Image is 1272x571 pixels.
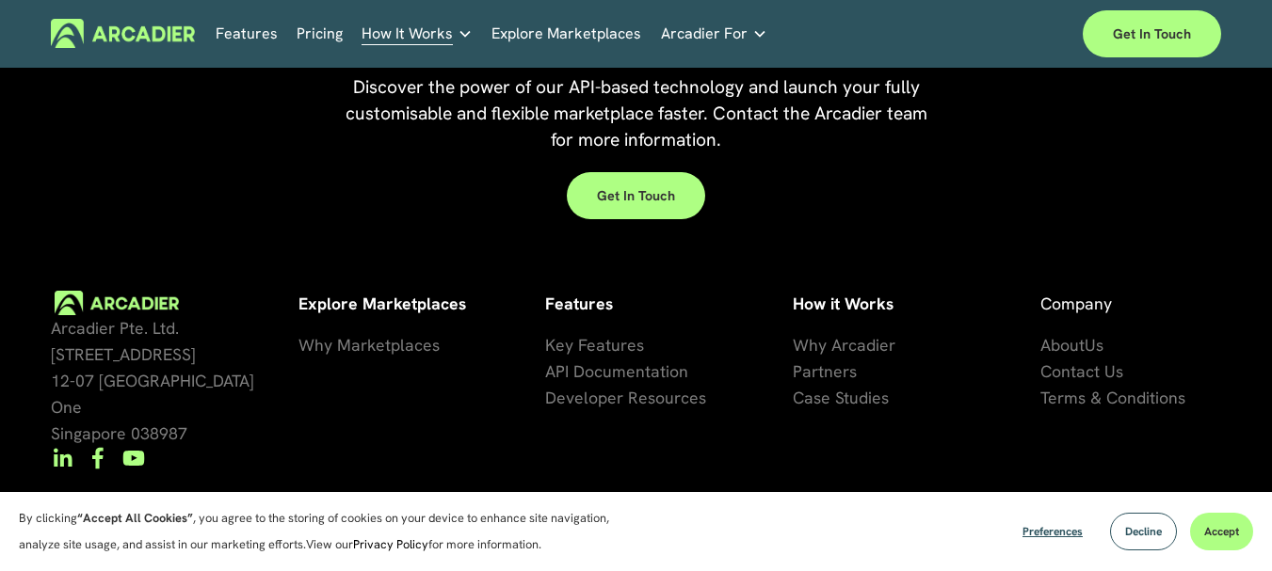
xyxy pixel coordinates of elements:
span: Company [1040,293,1112,314]
span: Terms & Conditions [1040,387,1185,408]
img: Arcadier [51,19,195,48]
a: About [1040,332,1085,358]
a: Explore Marketplaces [491,19,641,48]
span: Contact Us [1040,360,1123,382]
iframe: Chat Widget [1178,481,1272,571]
a: Privacy Policy [353,536,428,552]
strong: How it Works [793,293,894,314]
strong: “Accept All Cookies” [77,510,193,526]
a: P [793,358,802,385]
a: Get in touch [567,172,705,219]
a: Get in touch [1083,10,1221,57]
p: By clicking , you agree to the storing of cookies on your device to enhance site navigation, anal... [19,505,631,558]
a: Why Marketplaces [298,332,440,358]
span: Arcadier For [661,21,748,47]
span: Key Features [545,334,644,356]
span: About [1040,334,1085,356]
span: Decline [1125,524,1162,539]
a: LinkedIn [51,447,73,469]
a: Contact Us [1040,358,1123,385]
span: Ca [793,387,813,408]
a: API Documentation [545,358,688,385]
a: Pricing [297,19,343,48]
strong: Features [545,293,613,314]
span: Why Marketplaces [298,334,440,356]
a: folder dropdown [661,19,767,48]
span: Arcadier Pte. Ltd. [STREET_ADDRESS] 12-07 [GEOGRAPHIC_DATA] One Singapore 038987 [51,317,259,444]
a: Facebook [87,447,109,469]
a: Ca [793,385,813,411]
a: artners [802,358,857,385]
a: Why Arcadier [793,332,895,358]
span: Developer Resources [545,387,706,408]
span: se Studies [813,387,889,408]
a: Terms & Conditions [1040,385,1185,411]
a: YouTube [122,447,145,469]
span: How It Works [362,21,453,47]
span: P [793,360,802,382]
strong: Explore Marketplaces [298,293,466,314]
span: Discover the power of our API-based technology and launch your fully customisable and flexible ma... [346,75,932,151]
span: artners [802,360,857,382]
span: Us [1085,334,1103,356]
a: Key Features [545,332,644,358]
a: folder dropdown [362,19,473,48]
a: Developer Resources [545,385,706,411]
a: Features [216,19,278,48]
button: Decline [1110,513,1177,550]
span: API Documentation [545,360,688,382]
span: Preferences [1022,524,1083,539]
button: Preferences [1008,513,1097,550]
span: Why Arcadier [793,334,895,356]
a: se Studies [813,385,889,411]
